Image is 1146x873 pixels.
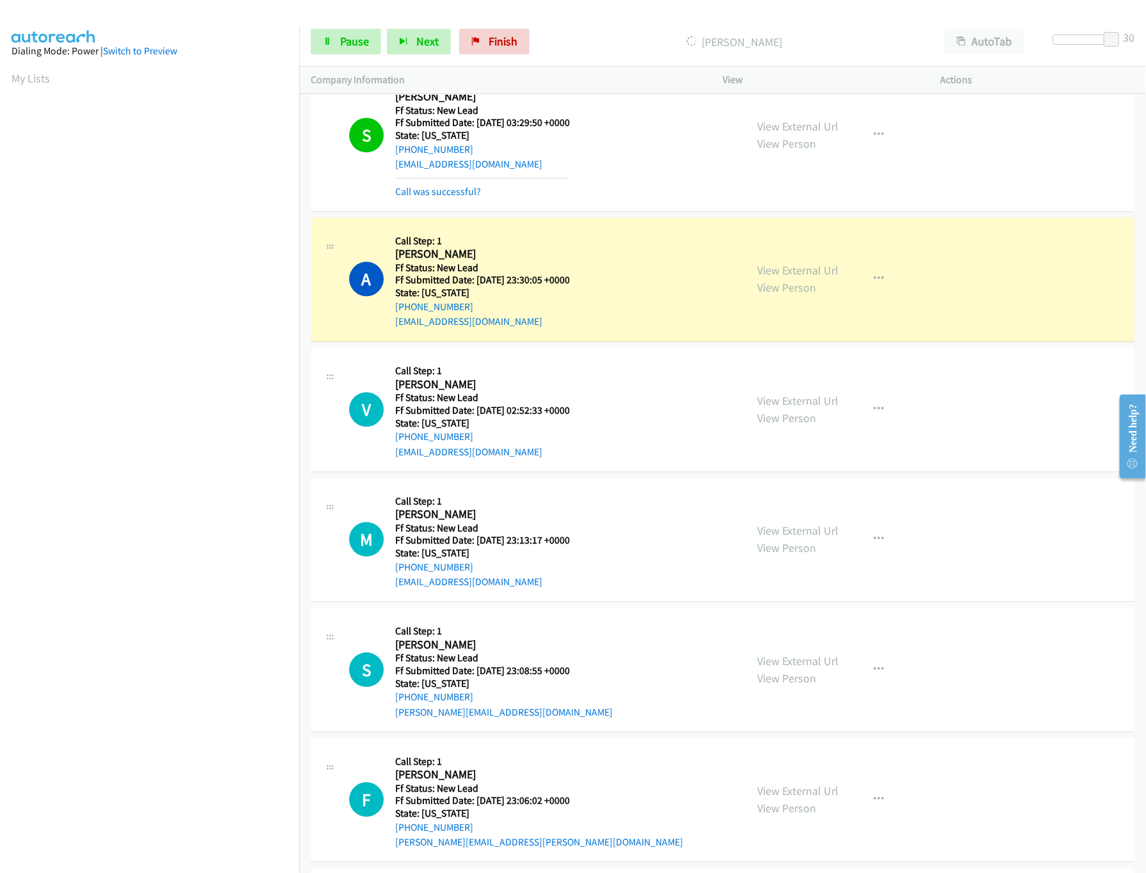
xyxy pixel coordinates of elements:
a: [PHONE_NUMBER] [395,430,473,443]
a: Finish [459,29,530,54]
p: View [723,72,917,88]
h1: S [349,652,384,687]
h5: Call Step: 1 [395,365,570,377]
a: View External Url [757,119,838,134]
a: View External Url [757,263,838,278]
a: View External Url [757,393,838,408]
h5: State: [US_STATE] [395,677,613,690]
h1: S [349,118,384,152]
p: Actions [940,72,1134,88]
iframe: Dialpad [12,98,299,706]
h1: F [349,782,384,817]
a: [PERSON_NAME][EMAIL_ADDRESS][DOMAIN_NAME] [395,706,613,718]
h1: V [349,392,384,427]
h5: Call Step: 1 [395,625,613,638]
h2: [PERSON_NAME] [395,90,570,104]
a: View Person [757,801,816,815]
h5: Ff Status: New Lead [395,104,570,117]
iframe: Resource Center [1110,386,1146,487]
h5: State: [US_STATE] [395,547,570,560]
a: View External Url [757,783,838,798]
h5: State: [US_STATE] [395,287,570,299]
a: My Lists [12,71,50,86]
h1: M [349,522,384,556]
a: View External Url [757,654,838,668]
h2: [PERSON_NAME] [395,377,570,392]
h5: Ff Status: New Lead [395,262,570,274]
h2: [PERSON_NAME] [395,767,683,782]
h1: A [349,262,384,296]
h5: State: [US_STATE] [395,807,683,820]
a: [EMAIL_ADDRESS][DOMAIN_NAME] [395,576,542,588]
h5: Ff Submitted Date: [DATE] 02:52:33 +0000 [395,404,570,417]
h5: Ff Status: New Lead [395,652,613,665]
h5: Call Step: 1 [395,495,570,508]
a: View Person [757,540,816,555]
p: [PERSON_NAME] [547,33,922,51]
a: View Person [757,411,816,425]
span: Pause [340,34,369,49]
a: [PERSON_NAME][EMAIL_ADDRESS][PERSON_NAME][DOMAIN_NAME] [395,836,683,848]
h5: Ff Submitted Date: [DATE] 03:29:50 +0000 [395,116,570,129]
h5: Ff Submitted Date: [DATE] 23:30:05 +0000 [395,274,570,287]
a: View Person [757,671,816,686]
h5: Ff Status: New Lead [395,522,570,535]
a: Switch to Preview [103,45,177,57]
a: Pause [311,29,381,54]
h5: Ff Submitted Date: [DATE] 23:08:55 +0000 [395,665,613,677]
h5: Call Step: 1 [395,755,683,768]
h5: Ff Submitted Date: [DATE] 23:13:17 +0000 [395,534,570,547]
h5: Ff Status: New Lead [395,391,570,404]
a: View Person [757,280,816,295]
h2: [PERSON_NAME] [395,247,570,262]
a: [EMAIL_ADDRESS][DOMAIN_NAME] [395,315,542,327]
div: 30 [1123,29,1134,46]
div: The call is yet to be attempted [349,782,384,817]
span: Next [416,34,439,49]
a: Call was successful? [395,185,481,198]
h2: [PERSON_NAME] [395,507,570,522]
div: Dialing Mode: Power | [12,43,288,59]
a: View Person [757,136,816,151]
a: [EMAIL_ADDRESS][DOMAIN_NAME] [395,446,542,458]
a: [PHONE_NUMBER] [395,561,473,573]
button: AutoTab [945,29,1024,54]
h2: [PERSON_NAME] [395,638,613,652]
div: The call is yet to be attempted [349,652,384,687]
h5: Ff Status: New Lead [395,782,683,795]
span: Finish [489,34,517,49]
a: [EMAIL_ADDRESS][DOMAIN_NAME] [395,158,542,170]
div: The call is yet to be attempted [349,392,384,427]
p: Company Information [311,72,700,88]
h5: Call Step: 1 [395,235,570,248]
a: [PHONE_NUMBER] [395,691,473,703]
a: View External Url [757,523,838,538]
button: Next [387,29,451,54]
div: The call is yet to be attempted [349,522,384,556]
a: [PHONE_NUMBER] [395,143,473,155]
a: [PHONE_NUMBER] [395,821,473,833]
a: [PHONE_NUMBER] [395,301,473,313]
h5: Ff Submitted Date: [DATE] 23:06:02 +0000 [395,794,683,807]
h5: State: [US_STATE] [395,129,570,142]
h5: State: [US_STATE] [395,417,570,430]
